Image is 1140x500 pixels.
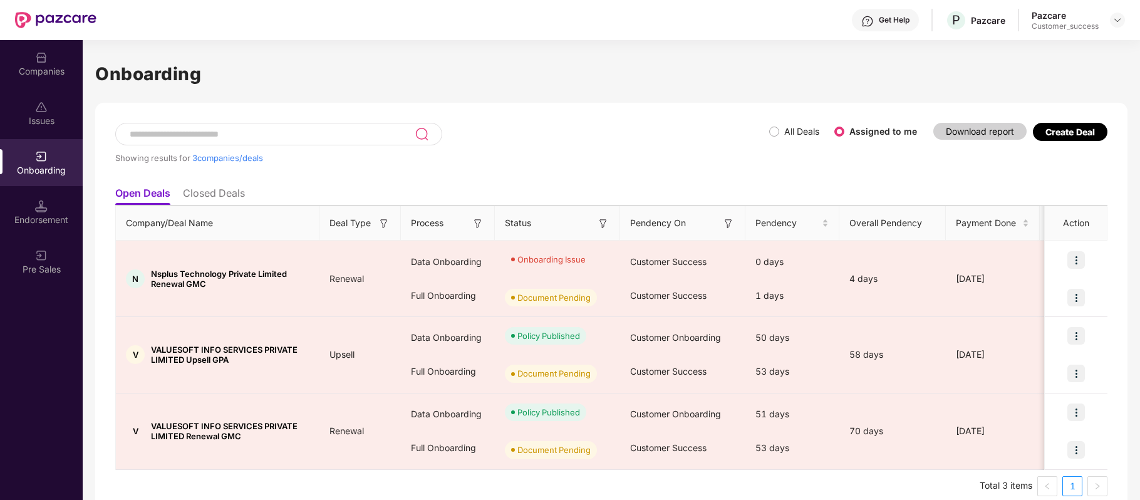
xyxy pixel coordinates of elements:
[319,425,374,436] span: Renewal
[946,272,1040,286] div: [DATE]
[517,330,580,342] div: Policy Published
[971,14,1005,26] div: Pazcare
[1094,482,1101,490] span: right
[126,269,145,288] div: N
[861,15,874,28] img: svg+xml;base64,PHN2ZyBpZD0iSGVscC0zMngzMiIgeG1sbnM9Imh0dHA6Ly93d3cudzMub3JnLzIwMDAvc3ZnIiB3aWR0aD...
[415,127,429,142] img: svg+xml;base64,PHN2ZyB3aWR0aD0iMjQiIGhlaWdodD0iMjUiIHZpZXdCb3g9IjAgMCAyNCAyNSIgZmlsbD0ibm9uZSIgeG...
[319,349,365,360] span: Upsell
[401,245,495,279] div: Data Onboarding
[126,422,145,440] div: V
[722,217,735,230] img: svg+xml;base64,PHN2ZyB3aWR0aD0iMTYiIGhlaWdodD0iMTYiIHZpZXdCb3g9IjAgMCAxNiAxNiIgZmlsbD0ibm9uZSIgeG...
[35,249,48,262] img: svg+xml;base64,PHN2ZyB3aWR0aD0iMjAiIGhlaWdodD0iMjAiIHZpZXdCb3g9IjAgMCAyMCAyMCIgZmlsbD0ibm9uZSIgeG...
[401,355,495,388] div: Full Onboarding
[401,397,495,431] div: Data Onboarding
[35,150,48,163] img: svg+xml;base64,PHN2ZyB3aWR0aD0iMjAiIGhlaWdodD0iMjAiIHZpZXdCb3g9IjAgMCAyMCAyMCIgZmlsbD0ibm9uZSIgeG...
[1067,289,1085,306] img: icon
[517,444,591,456] div: Document Pending
[946,348,1040,362] div: [DATE]
[1067,327,1085,345] img: icon
[1067,404,1085,421] img: icon
[630,332,721,343] span: Customer Onboarding
[745,431,839,465] div: 53 days
[116,206,319,241] th: Company/Deal Name
[1112,15,1122,25] img: svg+xml;base64,PHN2ZyBpZD0iRHJvcGRvd24tMzJ4MzIiIHhtbG5zPSJodHRwOi8vd3d3LnczLm9yZy8yMDAwL3N2ZyIgd2...
[879,15,909,25] div: Get Help
[630,442,707,453] span: Customer Success
[115,187,170,205] li: Open Deals
[597,217,609,230] img: svg+xml;base64,PHN2ZyB3aWR0aD0iMTYiIGhlaWdodD0iMTYiIHZpZXdCb3g9IjAgMCAxNiAxNiIgZmlsbD0ibm9uZSIgeG...
[1045,127,1095,137] div: Create Deal
[630,366,707,377] span: Customer Success
[319,273,374,284] span: Renewal
[401,279,495,313] div: Full Onboarding
[1087,476,1107,496] li: Next Page
[630,290,707,301] span: Customer Success
[1067,365,1085,382] img: icon
[35,101,48,113] img: svg+xml;base64,PHN2ZyBpZD0iSXNzdWVzX2Rpc2FibGVkIiB4bWxucz0iaHR0cDovL3d3dy53My5vcmcvMjAwMC9zdmciIH...
[952,13,960,28] span: P
[745,206,839,241] th: Pendency
[1087,476,1107,496] button: right
[115,153,769,163] div: Showing results for
[1040,425,1109,436] span: ₹10,59,322
[1037,476,1057,496] li: Previous Page
[1045,206,1107,241] th: Action
[517,291,591,304] div: Document Pending
[1062,476,1082,496] li: 1
[1037,476,1057,496] button: left
[745,279,839,313] div: 1 days
[95,60,1127,88] h1: Onboarding
[956,216,1020,230] span: Payment Done
[933,123,1027,140] button: Download report
[755,216,819,230] span: Pendency
[946,424,1040,438] div: [DATE]
[630,409,721,419] span: Customer Onboarding
[1063,477,1082,496] a: 1
[839,424,946,438] div: 70 days
[517,367,591,380] div: Document Pending
[1040,206,1121,241] th: Premium Paid
[183,187,245,205] li: Closed Deals
[151,345,309,365] span: VALUESOFT INFO SERVICES PRIVATE LIMITED Upsell GPA
[411,216,443,230] span: Process
[1040,349,1096,360] span: ₹18,880
[839,348,946,362] div: 58 days
[1040,273,1109,284] span: ₹12,12,986
[35,200,48,212] img: svg+xml;base64,PHN2ZyB3aWR0aD0iMTQuNSIgaGVpZ2h0PSIxNC41IiB2aWV3Qm94PSIwIDAgMTYgMTYiIGZpbGw9Im5vbm...
[1032,21,1099,31] div: Customer_success
[401,321,495,355] div: Data Onboarding
[505,216,531,230] span: Status
[401,431,495,465] div: Full Onboarding
[15,12,96,28] img: New Pazcare Logo
[839,272,946,286] div: 4 days
[35,51,48,64] img: svg+xml;base64,PHN2ZyBpZD0iQ29tcGFuaWVzIiB4bWxucz0iaHR0cDovL3d3dy53My5vcmcvMjAwMC9zdmciIHdpZHRoPS...
[849,126,917,137] label: Assigned to me
[378,217,390,230] img: svg+xml;base64,PHN2ZyB3aWR0aD0iMTYiIGhlaWdodD0iMTYiIHZpZXdCb3g9IjAgMCAxNiAxNiIgZmlsbD0ibm9uZSIgeG...
[630,216,686,230] span: Pendency On
[1032,9,1099,21] div: Pazcare
[151,421,309,441] span: VALUESOFT INFO SERVICES PRIVATE LIMITED Renewal GMC
[1044,482,1051,490] span: left
[784,126,819,137] label: All Deals
[517,253,586,266] div: Onboarding Issue
[745,355,839,388] div: 53 days
[1067,441,1085,459] img: icon
[329,216,371,230] span: Deal Type
[745,397,839,431] div: 51 days
[839,206,946,241] th: Overall Pendency
[745,245,839,279] div: 0 days
[630,256,707,267] span: Customer Success
[946,206,1040,241] th: Payment Done
[151,269,309,289] span: Nsplus Technology Private Limited Renewal GMC
[1067,251,1085,269] img: icon
[192,153,263,163] span: 3 companies/deals
[126,345,145,364] div: V
[980,476,1032,496] li: Total 3 items
[745,321,839,355] div: 50 days
[472,217,484,230] img: svg+xml;base64,PHN2ZyB3aWR0aD0iMTYiIGhlaWdodD0iMTYiIHZpZXdCb3g9IjAgMCAxNiAxNiIgZmlsbD0ibm9uZSIgeG...
[517,406,580,419] div: Policy Published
